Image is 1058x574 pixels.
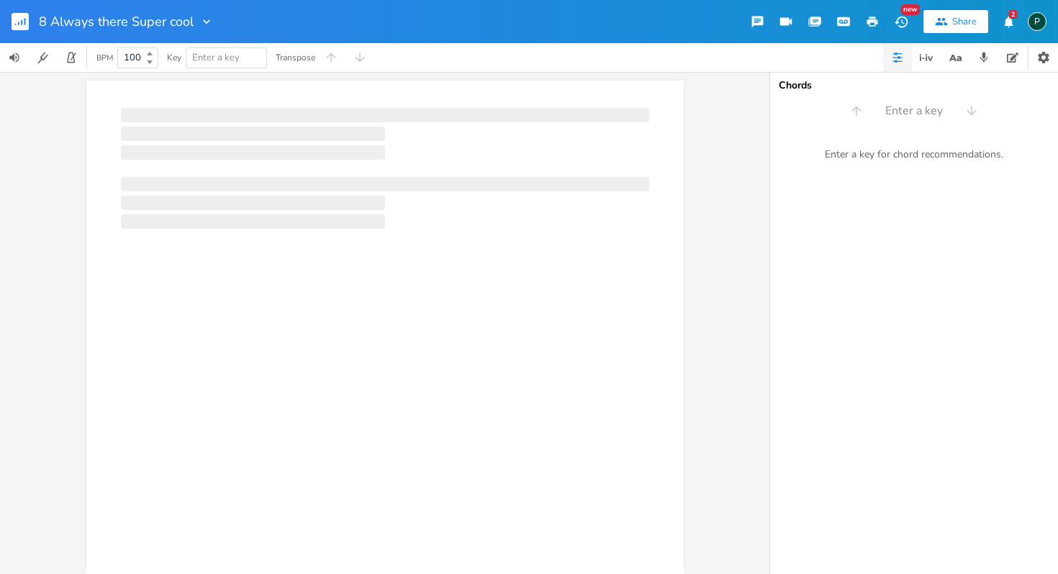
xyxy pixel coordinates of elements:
span: Enter a key [885,103,943,119]
div: Key [167,53,181,62]
button: Share [923,10,988,33]
div: Chords [779,81,1049,91]
span: 8 Always there Super cool [39,15,194,28]
div: 2 [1009,10,1017,19]
div: Share [952,15,977,28]
button: 2 [994,9,1023,35]
div: Piepo [1028,12,1046,31]
div: New [901,4,920,15]
button: New [887,9,915,35]
div: Transpose [276,53,315,62]
button: P [1028,5,1046,38]
span: Enter a key [192,51,240,64]
div: BPM [96,54,113,62]
div: Enter a key for chord recommendations. [770,140,1058,170]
